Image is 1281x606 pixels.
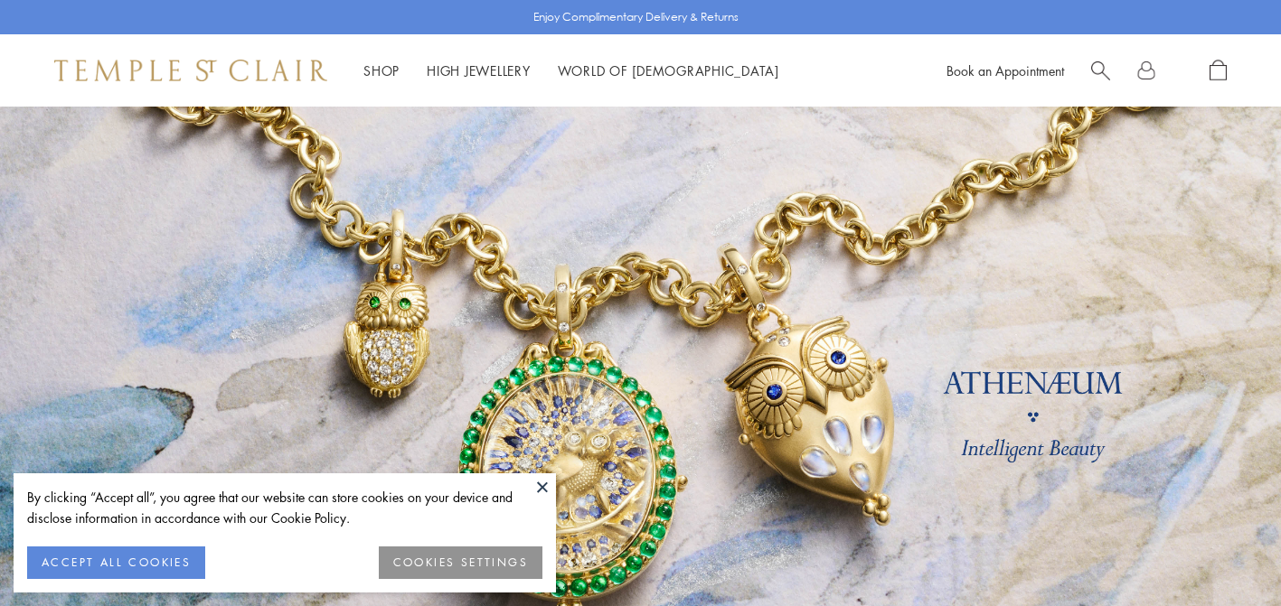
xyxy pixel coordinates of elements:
a: Open Shopping Bag [1210,60,1227,82]
a: Book an Appointment [947,61,1064,79]
a: Search [1091,60,1110,82]
img: Temple St. Clair [54,60,327,81]
a: World of [DEMOGRAPHIC_DATA]World of [DEMOGRAPHIC_DATA] [558,61,779,79]
a: High JewelleryHigh Jewellery [427,61,531,79]
button: ACCEPT ALL COOKIES [27,546,205,579]
a: ShopShop [363,61,400,79]
p: Enjoy Complimentary Delivery & Returns [533,8,739,26]
button: COOKIES SETTINGS [379,546,542,579]
nav: Main navigation [363,60,779,82]
div: By clicking “Accept all”, you agree that our website can store cookies on your device and disclos... [27,487,542,528]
